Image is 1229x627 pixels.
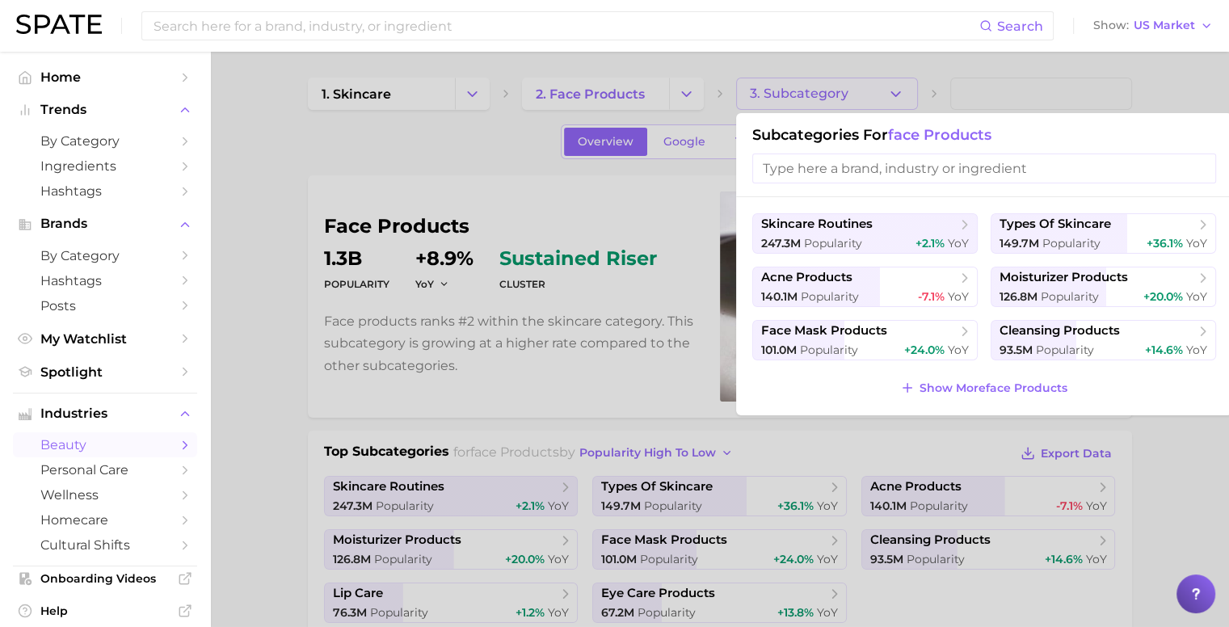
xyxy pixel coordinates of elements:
[40,604,170,618] span: Help
[40,364,170,380] span: Spotlight
[1143,289,1183,304] span: +20.0%
[13,293,197,318] a: Posts
[13,360,197,385] a: Spotlight
[40,248,170,263] span: by Category
[1041,289,1099,304] span: Popularity
[752,154,1216,183] input: Type here a brand, industry or ingredient
[761,323,887,339] span: face mask products
[991,320,1216,360] button: cleansing products93.5m Popularity+14.6% YoY
[804,236,862,250] span: Popularity
[1186,343,1207,357] span: YoY
[13,268,197,293] a: Hashtags
[13,98,197,122] button: Trends
[1000,289,1037,304] span: 126.8m
[1134,21,1195,30] span: US Market
[13,179,197,204] a: Hashtags
[13,243,197,268] a: by Category
[40,183,170,199] span: Hashtags
[1000,343,1033,357] span: 93.5m
[13,326,197,351] a: My Watchlist
[13,154,197,179] a: Ingredients
[13,212,197,236] button: Brands
[1000,217,1111,232] span: types of skincare
[752,126,1216,144] h1: Subcategories for
[13,128,197,154] a: by Category
[1147,236,1183,250] span: +36.1%
[1089,15,1217,36] button: ShowUS Market
[40,217,170,231] span: Brands
[1000,236,1039,250] span: 149.7m
[13,566,197,591] a: Onboarding Videos
[904,343,945,357] span: +24.0%
[40,462,170,478] span: personal care
[761,217,873,232] span: skincare routines
[13,532,197,558] a: cultural shifts
[915,236,945,250] span: +2.1%
[152,12,979,40] input: Search here for a brand, industry, or ingredient
[13,65,197,90] a: Home
[40,158,170,174] span: Ingredients
[40,537,170,553] span: cultural shifts
[40,331,170,347] span: My Watchlist
[13,482,197,507] a: wellness
[752,267,978,307] button: acne products140.1m Popularity-7.1% YoY
[40,406,170,421] span: Industries
[918,289,945,304] span: -7.1%
[1000,323,1120,339] span: cleansing products
[752,320,978,360] button: face mask products101.0m Popularity+24.0% YoY
[13,599,197,623] a: Help
[40,133,170,149] span: by Category
[1186,289,1207,304] span: YoY
[761,343,797,357] span: 101.0m
[40,103,170,117] span: Trends
[40,273,170,288] span: Hashtags
[40,571,170,586] span: Onboarding Videos
[761,236,801,250] span: 247.3m
[1186,236,1207,250] span: YoY
[800,343,858,357] span: Popularity
[1145,343,1183,357] span: +14.6%
[1000,270,1128,285] span: moisturizer products
[948,289,969,304] span: YoY
[896,377,1071,399] button: Show Moreface products
[920,381,1067,395] span: Show More face products
[761,270,852,285] span: acne products
[948,343,969,357] span: YoY
[13,457,197,482] a: personal care
[40,512,170,528] span: homecare
[991,213,1216,254] button: types of skincare149.7m Popularity+36.1% YoY
[13,402,197,426] button: Industries
[13,432,197,457] a: beauty
[1093,21,1129,30] span: Show
[1036,343,1094,357] span: Popularity
[801,289,859,304] span: Popularity
[997,19,1043,34] span: Search
[948,236,969,250] span: YoY
[40,69,170,85] span: Home
[1042,236,1101,250] span: Popularity
[40,487,170,503] span: wellness
[40,298,170,313] span: Posts
[888,126,991,144] span: face products
[40,437,170,452] span: beauty
[16,15,102,34] img: SPATE
[991,267,1216,307] button: moisturizer products126.8m Popularity+20.0% YoY
[13,507,197,532] a: homecare
[761,289,798,304] span: 140.1m
[752,213,978,254] button: skincare routines247.3m Popularity+2.1% YoY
